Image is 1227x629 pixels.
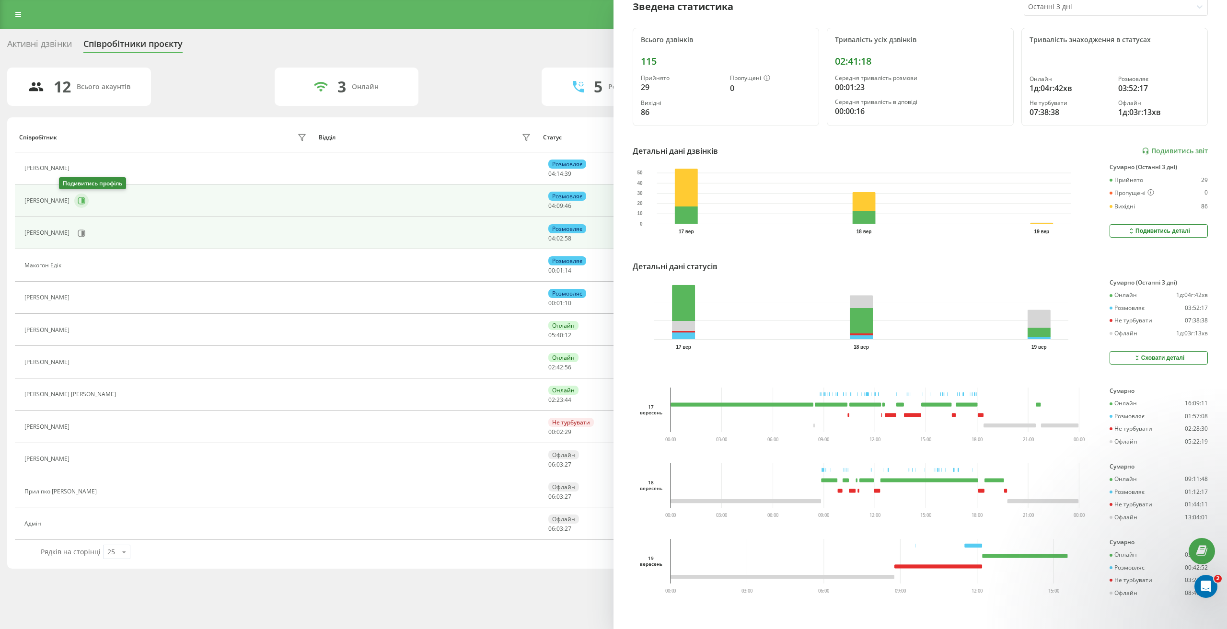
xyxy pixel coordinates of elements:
[1185,590,1208,596] div: 08:46:50
[819,588,830,594] text: 06:00
[1185,501,1208,508] div: 01:44:11
[1110,501,1152,508] div: Не турбувати
[1030,82,1111,94] div: 1д:04г:42хв
[1110,203,1135,210] div: Вихідні
[24,197,72,204] div: [PERSON_NAME]
[556,202,563,210] span: 09
[24,262,64,269] div: Макогон Едік
[1110,489,1145,495] div: Розмовляє
[7,39,72,54] div: Активні дзвінки
[556,363,563,371] span: 42
[319,134,336,141] div: Відділ
[640,480,661,485] div: 18
[608,83,655,91] div: Розмовляють
[565,460,571,469] span: 27
[641,36,811,44] div: Всього дзвінків
[676,344,691,350] text: 17 вер
[565,170,571,178] span: 39
[895,588,907,594] text: 09:00
[565,428,571,436] span: 29
[854,344,869,350] text: 18 вер
[1110,305,1145,311] div: Розмовляє
[1204,189,1208,197] div: 0
[24,294,72,301] div: [PERSON_NAME]
[548,331,555,339] span: 05
[1110,463,1208,470] div: Сумарно
[24,488,99,495] div: Приліпко [PERSON_NAME]
[857,229,872,234] text: 18 вер
[24,391,118,398] div: [PERSON_NAME] [PERSON_NAME]
[1110,438,1137,445] div: Офлайн
[640,555,661,561] div: 19
[1118,106,1200,118] div: 1д:03г:13хв
[637,191,643,196] text: 30
[548,397,571,403] div: : :
[548,332,571,339] div: : :
[1030,76,1111,82] div: Онлайн
[665,436,677,443] text: 00:00
[1142,147,1208,155] a: Подивитись звіт
[548,235,571,242] div: : :
[77,83,130,91] div: Всього акаунтів
[548,525,555,533] span: 06
[1030,36,1200,44] div: Тривалість знаходження в статусах
[1118,76,1200,82] div: Розмовляє
[556,299,563,307] span: 01
[1201,177,1208,183] div: 29
[641,106,722,118] div: 86
[768,436,779,443] text: 06:00
[548,203,571,209] div: : :
[633,145,718,157] div: Детальні дані дзвінків
[665,512,677,518] text: 00:00
[835,75,1005,81] div: Середня тривалість розмови
[548,266,555,274] span: 00
[556,492,563,501] span: 03
[565,202,571,210] span: 46
[1110,317,1152,324] div: Не турбувати
[637,201,643,206] text: 20
[633,261,718,272] div: Детальні дані статусів
[565,266,571,274] span: 14
[19,134,57,141] div: Співробітник
[1110,164,1208,171] div: Сумарно (Останні 3 дні)
[1118,100,1200,106] div: Офлайн
[972,436,984,443] text: 18:00
[1034,229,1050,234] text: 19 вер
[640,221,643,227] text: 0
[1110,330,1137,337] div: Офлайн
[1110,292,1137,298] div: Онлайн
[835,56,1005,67] div: 02:41:18
[1110,413,1145,420] div: Розмовляє
[1030,106,1111,118] div: 07:38:38
[556,460,563,469] span: 03
[1031,344,1047,350] text: 19 вер
[835,36,1005,44] div: Тривалість усіх дзвінків
[1024,436,1035,443] text: 21:00
[1185,425,1208,432] div: 02:28:30
[835,105,1005,117] div: 00:00:16
[548,482,579,492] div: Офлайн
[543,134,562,141] div: Статус
[83,39,183,54] div: Співробітники проєкту
[1176,330,1208,337] div: 1д:03г:13хв
[768,512,779,518] text: 06:00
[1075,436,1086,443] text: 00:00
[1127,227,1190,235] div: Подивитись деталі
[24,423,72,430] div: [PERSON_NAME]
[1201,203,1208,210] div: 86
[565,234,571,242] span: 58
[1024,512,1035,518] text: 21:00
[641,75,722,81] div: Прийнято
[548,363,555,371] span: 02
[1185,514,1208,521] div: 13:04:01
[548,224,586,233] div: Розмовляє
[548,171,571,177] div: : :
[352,83,379,91] div: Онлайн
[548,170,555,178] span: 04
[1185,476,1208,482] div: 09:11:48
[1110,551,1137,558] div: Онлайн
[548,267,571,274] div: : :
[565,299,571,307] span: 10
[921,512,933,518] text: 15:00
[640,561,661,567] div: вересень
